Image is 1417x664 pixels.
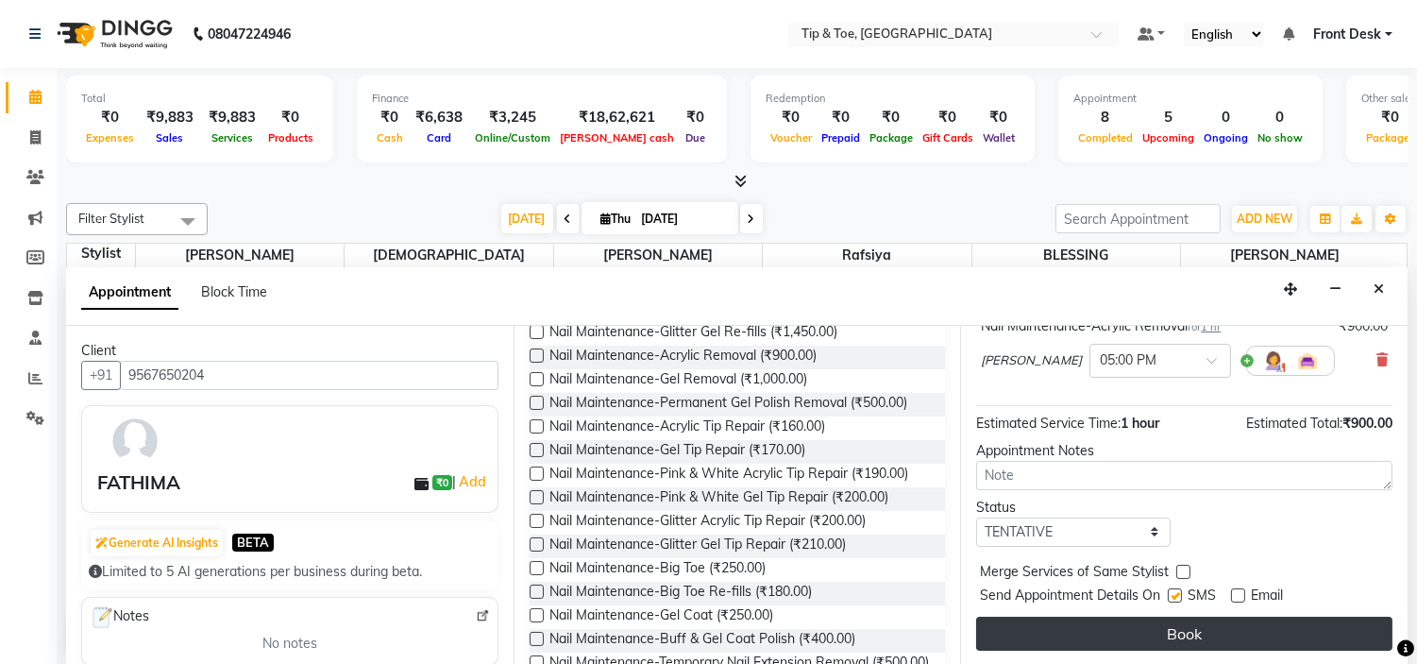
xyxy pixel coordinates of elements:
b: 08047224946 [208,8,291,60]
span: Ongoing [1199,131,1253,145]
div: ₹0 [679,107,712,128]
span: Cash [372,131,408,145]
span: Nail Maintenance-Pink & White Gel Tip Repair (₹200.00) [549,487,888,511]
div: ₹9,883 [201,107,263,128]
div: 5 [1138,107,1199,128]
span: [PERSON_NAME] [981,351,1082,370]
span: Services [207,131,258,145]
img: avatar [108,414,162,468]
span: Nail Maintenance-Big Toe (₹250.00) [549,558,766,582]
div: ₹6,638 [408,107,470,128]
div: Finance [372,91,712,107]
span: Expenses [81,131,139,145]
div: ₹3,245 [470,107,555,128]
div: Appointment [1073,91,1307,107]
span: ₹0 [432,475,452,490]
span: Nail Maintenance-Glitter Acrylic Tip Repair (₹200.00) [549,511,866,535]
span: 1 hr [1201,320,1221,333]
div: Total [81,91,318,107]
img: logo [48,8,177,60]
span: Completed [1073,131,1138,145]
input: Search by Name/Mobile/Email/Code [120,361,498,390]
img: Hairdresser.png [1262,349,1285,372]
span: | [452,470,489,493]
span: Package [865,131,918,145]
div: 0 [1199,107,1253,128]
span: Estimated Total: [1246,415,1342,432]
button: ADD NEW [1232,206,1297,232]
div: Stylist [67,244,135,264]
span: Nail Maintenance-Acrylic Removal (₹900.00) [549,346,817,369]
a: Add [456,470,489,493]
span: No notes [262,634,317,654]
span: Nail Maintenance-Permanent Gel Polish Removal (₹500.00) [549,393,907,417]
span: Online/Custom [470,131,555,145]
span: [PERSON_NAME] [554,244,763,267]
span: Nail Maintenance-Acrylic Tip Repair (₹160.00) [549,417,825,440]
span: Merge Services of Same Stylist [980,562,1169,586]
button: Book [976,617,1392,651]
div: ₹900.00 [1339,316,1388,336]
span: Front Desk [1313,25,1381,44]
span: BLESSING [972,244,1181,267]
span: Nail Maintenance-Big Toe Re-fills (₹180.00) [549,582,812,605]
div: ₹0 [865,107,918,128]
span: Nail Maintenance-Pink & White Acrylic Tip Repair (₹190.00) [549,464,908,487]
span: SMS [1188,586,1216,609]
div: ₹0 [372,107,408,128]
button: +91 [81,361,121,390]
input: 2025-09-04 [636,205,731,233]
small: for [1188,320,1221,333]
span: Send Appointment Details On [980,586,1160,609]
div: 8 [1073,107,1138,128]
span: Rafsiya [763,244,971,267]
span: Nail Maintenance-Gel Tip Repair (₹170.00) [549,440,805,464]
div: Status [976,498,1170,518]
span: Nail Maintenance-Glitter Gel Re-fills (₹1,450.00) [549,322,837,346]
span: Block Time [201,283,267,300]
div: Client [81,341,498,361]
span: Filter Stylist [78,211,144,226]
span: [PERSON_NAME] [1181,244,1390,267]
span: ₹900.00 [1342,415,1392,432]
span: BETA [232,534,274,552]
button: Close [1365,275,1392,304]
span: Voucher [766,131,817,145]
div: ₹9,883 [139,107,201,128]
input: Search Appointment [1055,204,1221,233]
span: [DEMOGRAPHIC_DATA] [345,244,553,267]
span: Estimated Service Time: [976,415,1121,432]
div: ₹0 [918,107,978,128]
div: FATHIMA [97,468,180,497]
div: 0 [1253,107,1307,128]
div: ₹0 [766,107,817,128]
span: Thu [597,212,636,226]
img: Interior.png [1296,349,1319,372]
div: ₹18,62,621 [555,107,679,128]
span: Products [263,131,318,145]
div: Appointment Notes [976,441,1392,461]
div: ₹0 [978,107,1020,128]
div: Redemption [766,91,1020,107]
span: Nail Maintenance-Glitter Gel Tip Repair (₹210.00) [549,535,846,558]
span: Due [681,131,710,145]
span: Prepaid [817,131,865,145]
div: Nail Maintenance-Acrylic Removal [981,316,1221,336]
span: Nail Maintenance-Gel Removal (₹1,000.00) [549,369,807,393]
span: [PERSON_NAME] cash [555,131,679,145]
span: Nail Maintenance-Gel Coat (₹250.00) [549,605,773,629]
button: Generate AI Insights [91,530,223,556]
span: ADD NEW [1237,212,1292,226]
span: Email [1251,586,1283,609]
span: Card [422,131,456,145]
span: 1 hour [1121,415,1159,432]
span: [PERSON_NAME] [136,244,345,267]
span: Nail Maintenance-Buff & Gel Coat Polish (₹400.00) [549,629,855,653]
div: Limited to 5 AI generations per business during beta. [89,562,491,582]
div: ₹0 [81,107,139,128]
span: No show [1253,131,1307,145]
span: [DATE] [501,204,553,233]
span: Appointment [81,276,178,310]
div: ₹0 [263,107,318,128]
span: Upcoming [1138,131,1199,145]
